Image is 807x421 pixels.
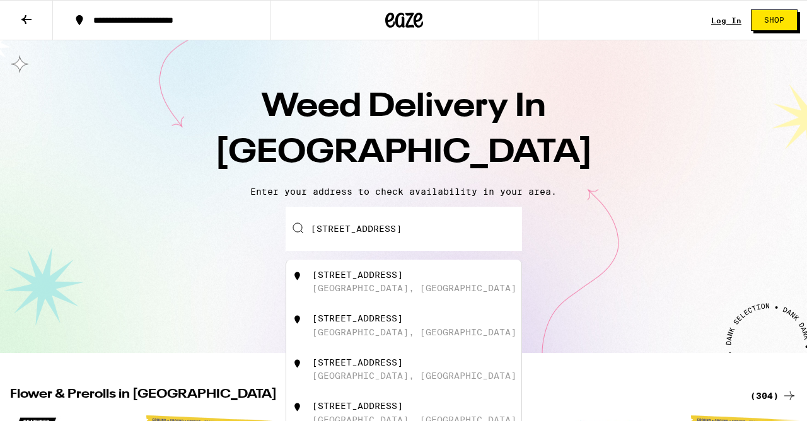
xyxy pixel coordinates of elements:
img: 2025 4th Street [291,357,304,370]
div: [STREET_ADDRESS] [312,357,403,367]
div: [STREET_ADDRESS] [312,401,403,411]
a: Log In [711,16,741,25]
input: Enter your delivery address [286,207,522,251]
div: [GEOGRAPHIC_DATA], [GEOGRAPHIC_DATA] [312,371,516,381]
span: [GEOGRAPHIC_DATA] [215,137,593,170]
div: [GEOGRAPHIC_DATA], [GEOGRAPHIC_DATA] [312,327,516,337]
div: [STREET_ADDRESS] [312,270,403,280]
img: 2025 4th Street [291,270,304,282]
a: (304) [750,388,797,403]
h2: Flower & Prerolls in [GEOGRAPHIC_DATA] [10,388,735,403]
div: [GEOGRAPHIC_DATA], [GEOGRAPHIC_DATA] [312,283,516,293]
a: Shop [741,9,807,31]
div: [STREET_ADDRESS] [312,313,403,323]
p: Enter your address to check availability in your area. [13,187,794,197]
img: 2025 4th Street [291,313,304,326]
h1: Weed Delivery In [183,84,624,176]
img: 2025 4th Street [291,401,304,413]
span: Hi. Need any help? [8,9,91,19]
span: Shop [764,16,784,24]
button: Shop [751,9,798,31]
